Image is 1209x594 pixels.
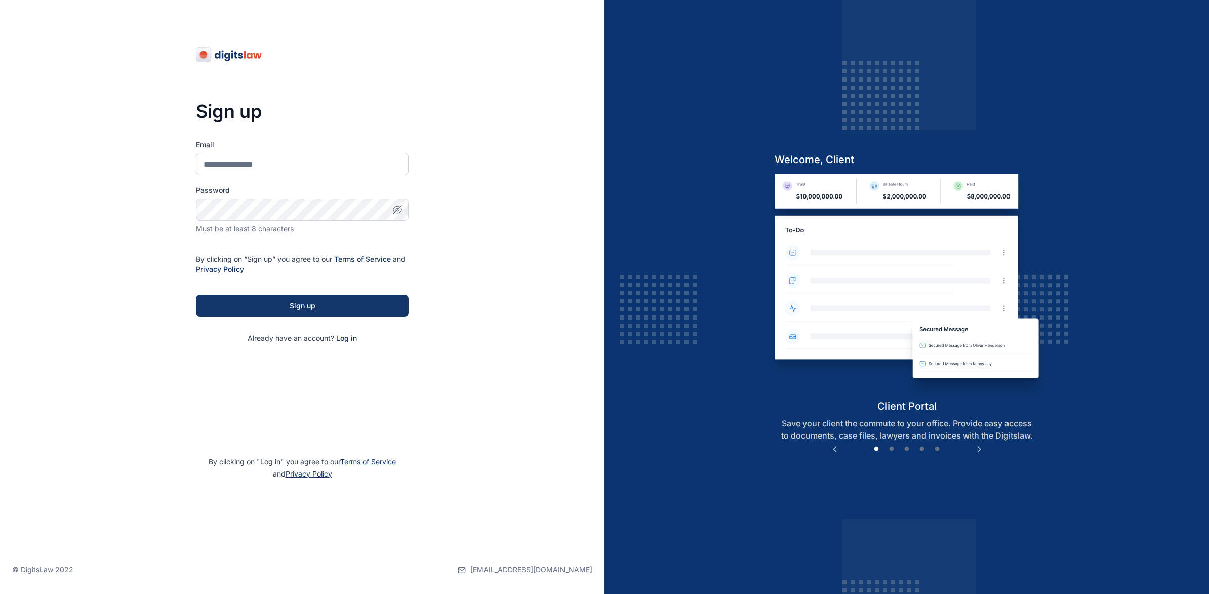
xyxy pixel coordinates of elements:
[902,444,912,454] button: 3
[767,174,1047,399] img: client-portal
[767,399,1047,413] h5: client portal
[196,185,409,195] label: Password
[336,334,357,342] a: Log in
[871,444,881,454] button: 1
[470,565,592,575] span: [EMAIL_ADDRESS][DOMAIN_NAME]
[12,456,592,480] p: By clicking on "Log in" you agree to our
[273,469,332,478] span: and
[196,140,409,150] label: Email
[767,417,1047,442] p: Save your client the commute to your office. Provide easy access to documents, case files, lawyer...
[196,224,409,234] div: Must be at least 8 characters
[196,47,263,63] img: digitslaw-logo
[886,444,897,454] button: 2
[340,457,396,466] a: Terms of Service
[767,152,1047,167] h5: welcome, client
[196,265,244,273] a: Privacy Policy
[12,565,73,575] p: © DigitsLaw 2022
[196,101,409,122] h3: Sign up
[196,254,409,274] p: By clicking on “Sign up” you agree to our and
[212,301,392,311] div: Sign up
[974,444,984,454] button: Next
[458,545,592,594] a: [EMAIL_ADDRESS][DOMAIN_NAME]
[286,469,332,478] a: Privacy Policy
[334,255,391,263] a: Terms of Service
[917,444,927,454] button: 4
[932,444,942,454] button: 5
[830,444,840,454] button: Previous
[196,295,409,317] button: Sign up
[196,333,409,343] p: Already have an account?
